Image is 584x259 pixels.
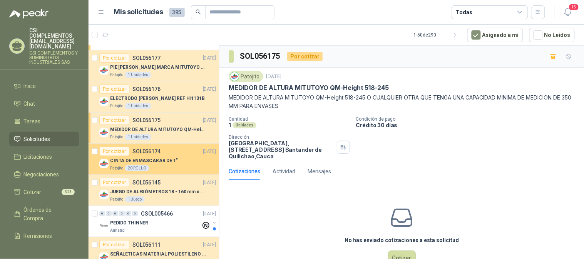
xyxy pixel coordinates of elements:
[132,86,161,92] p: SOL056176
[29,51,79,65] p: CSI COMPLEMENTOS Y SUMINISTROS INDUSTRIALES SAS
[99,128,109,137] img: Company Logo
[229,167,260,176] div: Cotizaciones
[110,196,123,203] p: Patojito
[110,95,205,102] p: ELECTRODO [PERSON_NAME] REF HI1131B
[132,211,138,216] div: 0
[24,135,50,143] span: Solicitudes
[230,72,239,81] img: Company Logo
[99,240,129,249] div: Por cotizar
[112,211,118,216] div: 0
[110,165,123,171] p: Patojito
[9,149,79,164] a: Licitaciones
[132,180,161,185] p: SOL056145
[89,113,219,144] a: Por cotizarSOL056175[DATE] Company LogoMEDIDOR DE ALTURA MITUTOYO QM-Height 518-245Patojito1 Unid...
[9,167,79,182] a: Negociaciones
[99,116,129,125] div: Por cotizar
[9,185,79,199] a: Cotizar328
[467,28,523,42] button: Asignado a mi
[203,210,216,217] p: [DATE]
[110,251,206,258] p: SEÑALETICAS MATERIAL POLIESTILENO CON VINILO LAMINADO CALIBRE 60
[99,85,129,94] div: Por cotizar
[24,82,36,90] span: Inicio
[99,209,218,234] a: 0 0 0 0 0 0 GSOL005466[DATE] Company LogoPEDIDO THINNERAlmatec
[110,219,148,227] p: PEDIDO THINNER
[456,8,472,17] div: Todas
[240,50,281,62] h3: SOL056175
[132,55,161,61] p: SOL056177
[110,72,123,78] p: Patojito
[110,188,206,196] p: JUEGO DE ALEXÓMETROS 18 - 160 mm x 0,01 mm 2824-S3
[125,103,151,109] div: 1 Unidades
[125,134,151,140] div: 1 Unidades
[229,140,334,159] p: [GEOGRAPHIC_DATA], [STREET_ADDRESS] Santander de Quilichao , Cauca
[110,157,178,164] p: CINTA DE ENMASCARAR DE 1"
[203,179,216,186] p: [DATE]
[125,165,149,171] div: 20 ROLLO
[24,153,52,161] span: Licitaciones
[114,7,163,18] h1: Mis solicitudes
[99,211,105,216] div: 0
[229,71,263,82] div: Patojito
[229,84,389,92] p: MEDIDOR DE ALTURA MITUTOYO QM-Height 518-245
[24,117,41,126] span: Tareas
[9,79,79,93] a: Inicio
[569,3,579,11] span: 15
[132,149,161,154] p: SOL056174
[233,122,256,128] div: Unidades
[89,81,219,113] a: Por cotizarSOL056176[DATE] Company LogoELECTRODO [PERSON_NAME] REF HI1131BPatojito1 Unidades
[125,72,151,78] div: 1 Unidades
[132,118,161,123] p: SOL056175
[9,203,79,226] a: Órdenes de Compra
[9,96,79,111] a: Chat
[229,122,231,128] p: 1
[203,117,216,124] p: [DATE]
[99,221,109,231] img: Company Logo
[9,132,79,146] a: Solicitudes
[169,8,185,17] span: 395
[345,236,459,244] h3: No has enviado cotizaciones a esta solicitud
[132,242,161,247] p: SOL056111
[9,229,79,243] a: Remisiones
[24,170,59,179] span: Negociaciones
[561,5,575,19] button: 15
[110,64,206,71] p: PIE [PERSON_NAME] MARCA MITUTOYO REF [PHONE_NUMBER]
[356,122,581,128] p: Crédito 30 días
[62,189,75,195] span: 328
[273,167,295,176] div: Actividad
[9,9,49,18] img: Logo peakr
[266,73,281,80] p: [DATE]
[203,86,216,93] p: [DATE]
[203,148,216,155] p: [DATE]
[29,28,79,49] p: CSI COMPLEMENTOS [EMAIL_ADDRESS][DOMAIN_NAME]
[287,52,323,61] div: Por cotizar
[89,144,219,175] a: Por cotizarSOL056174[DATE] Company LogoCINTA DE ENMASCARAR DE 1"Patojito20 ROLLO
[24,100,35,108] span: Chat
[24,188,42,196] span: Cotizar
[141,211,173,216] p: GSOL005466
[99,53,129,63] div: Por cotizar
[529,28,575,42] button: No Leídos
[24,232,52,240] span: Remisiones
[99,159,109,168] img: Company Logo
[110,126,206,133] p: MEDIDOR DE ALTURA MITUTOYO QM-Height 518-245
[89,175,219,206] a: Por cotizarSOL056145[DATE] Company LogoJUEGO DE ALEXÓMETROS 18 - 160 mm x 0,01 mm 2824-S3Patojito...
[229,134,334,140] p: Dirección
[99,178,129,187] div: Por cotizar
[125,196,145,203] div: 1 Juego
[119,211,125,216] div: 0
[229,116,350,122] p: Cantidad
[126,211,131,216] div: 0
[308,167,331,176] div: Mensajes
[110,103,123,109] p: Patojito
[99,97,109,106] img: Company Logo
[99,190,109,199] img: Company Logo
[99,66,109,75] img: Company Logo
[110,134,123,140] p: Patojito
[106,211,112,216] div: 0
[203,241,216,249] p: [DATE]
[9,114,79,129] a: Tareas
[356,116,581,122] p: Condición de pago
[196,9,201,15] span: search
[24,206,72,222] span: Órdenes de Compra
[414,29,461,41] div: 1 - 50 de 290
